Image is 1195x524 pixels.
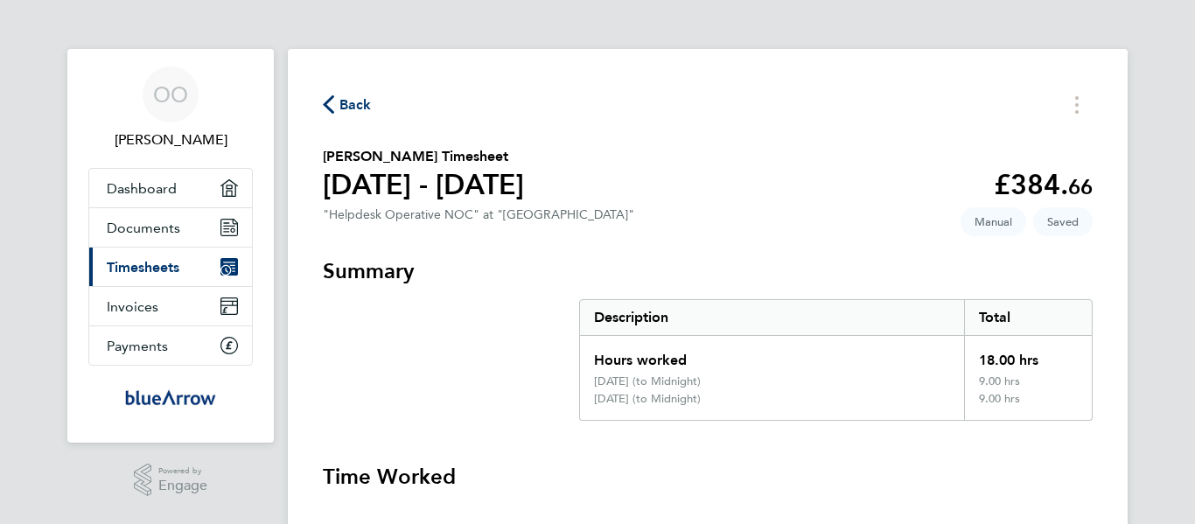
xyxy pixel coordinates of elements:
div: [DATE] (to Midnight) [594,374,701,388]
span: Documents [107,220,180,236]
div: Summary [579,299,1093,421]
img: bluearrow-logo-retina.png [125,383,216,411]
a: OO[PERSON_NAME] [88,66,253,150]
span: Engage [158,479,207,493]
span: Back [339,94,372,115]
div: [DATE] (to Midnight) [594,392,701,406]
a: Payments [89,326,252,365]
button: Back [323,94,372,115]
div: Total [964,300,1092,335]
span: Payments [107,338,168,354]
span: Olushola Oguntola [88,129,253,150]
div: Hours worked [580,336,964,374]
h1: [DATE] - [DATE] [323,167,524,202]
span: Timesheets [107,259,179,276]
button: Timesheets Menu [1061,91,1093,118]
span: This timesheet is Saved. [1033,207,1093,236]
div: "Helpdesk Operative NOC" at "[GEOGRAPHIC_DATA]" [323,207,634,222]
h2: [PERSON_NAME] Timesheet [323,146,524,167]
a: Invoices [89,287,252,325]
a: Powered byEngage [134,464,208,497]
app-decimal: £384. [994,168,1093,201]
div: 9.00 hrs [964,374,1092,392]
span: Dashboard [107,180,177,197]
a: Documents [89,208,252,247]
div: 9.00 hrs [964,392,1092,420]
span: Powered by [158,464,207,479]
div: Description [580,300,964,335]
h3: Summary [323,257,1093,285]
a: Go to home page [88,383,253,411]
a: Timesheets [89,248,252,286]
h3: Time Worked [323,463,1093,491]
a: Dashboard [89,169,252,207]
span: Invoices [107,298,158,315]
div: 18.00 hrs [964,336,1092,374]
span: 66 [1068,174,1093,199]
nav: Main navigation [67,49,274,443]
span: This timesheet was manually created. [961,207,1026,236]
span: OO [153,83,188,106]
